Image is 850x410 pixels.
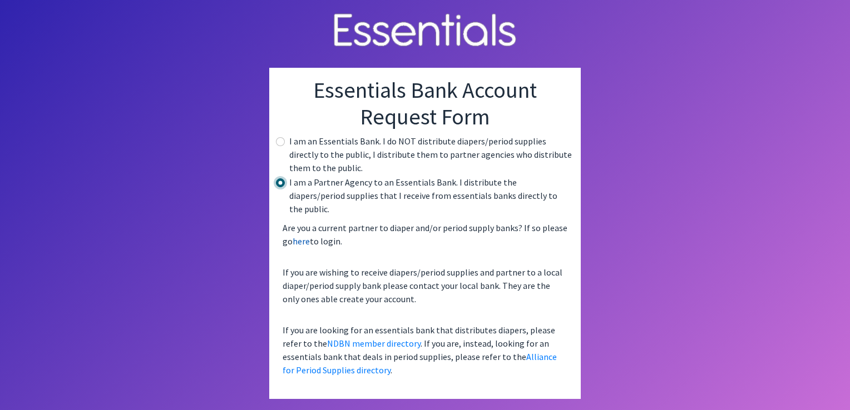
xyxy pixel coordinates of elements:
[278,261,572,310] p: If you are wishing to receive diapers/period supplies and partner to a local diaper/period supply...
[283,351,557,376] a: Alliance for Period Supplies directory
[278,319,572,381] p: If you are looking for an essentials bank that distributes diapers, please refer to the . If you ...
[327,338,421,349] a: NDBN member directory
[278,77,572,130] h1: Essentials Bank Account Request Form
[289,134,572,174] label: I am an Essentials Bank. I do NOT distribute diapers/period supplies directly to the public, I di...
[289,176,572,216] label: I am a Partner Agency to an Essentials Bank. I distribute the diapers/period supplies that I rece...
[325,2,525,59] img: Human Essentials
[293,236,310,247] a: here
[278,217,572,252] p: Are you a current partner to diaper and/or period supply banks? If so please go to login.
